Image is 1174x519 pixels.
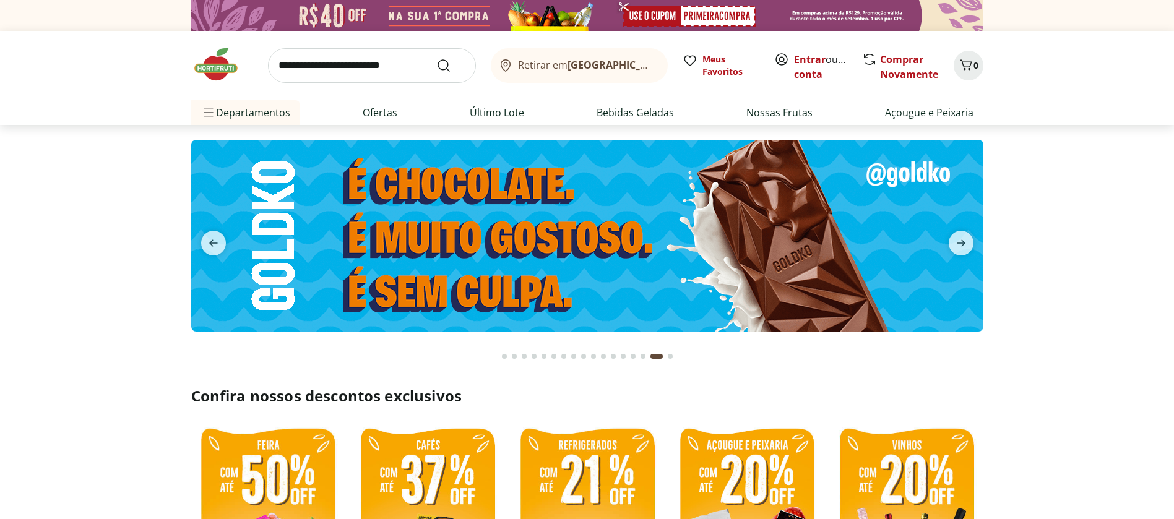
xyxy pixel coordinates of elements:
a: Comprar Novamente [880,53,938,81]
button: next [939,231,983,255]
img: Hortifruti [191,46,253,83]
button: Go to page 1 from fs-carousel [499,341,509,371]
button: Carrinho [954,51,983,80]
button: Go to page 2 from fs-carousel [509,341,519,371]
h2: Confira nossos descontos exclusivos [191,386,983,406]
button: Go to page 5 from fs-carousel [539,341,549,371]
button: Go to page 13 from fs-carousel [618,341,628,371]
button: Menu [201,98,216,127]
a: Entrar [794,53,826,66]
button: Go to page 9 from fs-carousel [579,341,589,371]
button: Submit Search [436,58,466,73]
a: Último Lote [470,105,524,120]
button: Go to page 17 from fs-carousel [665,341,675,371]
button: Current page from fs-carousel [648,341,665,371]
button: Go to page 12 from fs-carousel [608,341,618,371]
button: Go to page 6 from fs-carousel [549,341,559,371]
a: Açougue e Peixaria [885,105,973,120]
a: Criar conta [794,53,862,81]
span: Retirar em [518,59,655,71]
a: Ofertas [363,105,397,120]
a: Bebidas Geladas [597,105,674,120]
button: Go to page 8 from fs-carousel [569,341,579,371]
span: ou [794,52,849,82]
button: Retirar em[GEOGRAPHIC_DATA]/[GEOGRAPHIC_DATA] [491,48,668,83]
button: previous [191,231,236,255]
a: Meus Favoritos [683,53,759,78]
button: Go to page 7 from fs-carousel [559,341,569,371]
img: goldko [191,140,983,332]
button: Go to page 3 from fs-carousel [519,341,529,371]
input: search [268,48,476,83]
span: 0 [973,59,978,71]
span: Departamentos [201,98,290,127]
button: Go to page 14 from fs-carousel [628,341,638,371]
a: Nossas Frutas [746,105,813,120]
span: Meus Favoritos [702,53,759,78]
button: Go to page 11 from fs-carousel [598,341,608,371]
button: Go to page 4 from fs-carousel [529,341,539,371]
b: [GEOGRAPHIC_DATA]/[GEOGRAPHIC_DATA] [568,58,776,72]
button: Go to page 15 from fs-carousel [638,341,648,371]
button: Go to page 10 from fs-carousel [589,341,598,371]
